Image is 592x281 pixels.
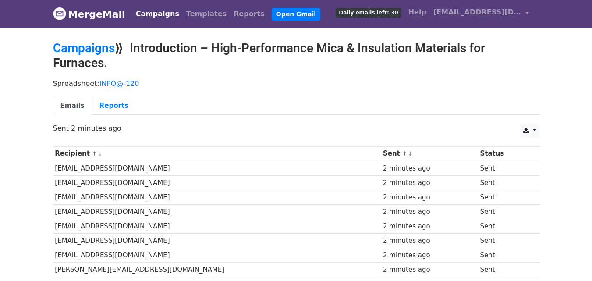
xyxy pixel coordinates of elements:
[383,207,476,217] div: 2 minutes ago
[336,8,401,18] span: Daily emails left: 30
[383,192,476,203] div: 2 minutes ago
[53,175,381,190] td: [EMAIL_ADDRESS][DOMAIN_NAME]
[53,97,92,115] a: Emails
[478,175,532,190] td: Sent
[383,265,476,275] div: 2 minutes ago
[53,124,539,133] p: Sent 2 minutes ago
[433,7,521,18] span: [EMAIL_ADDRESS][DOMAIN_NAME]
[332,4,404,21] a: Daily emails left: 30
[383,178,476,188] div: 2 minutes ago
[402,150,407,157] a: ↑
[53,41,115,55] a: Campaigns
[383,236,476,246] div: 2 minutes ago
[408,150,413,157] a: ↓
[478,248,532,263] td: Sent
[405,4,430,21] a: Help
[478,234,532,248] td: Sent
[53,79,539,88] p: Spreadsheet:
[53,248,381,263] td: [EMAIL_ADDRESS][DOMAIN_NAME]
[381,146,478,161] th: Sent
[53,146,381,161] th: Recipient
[478,161,532,175] td: Sent
[478,219,532,234] td: Sent
[53,205,381,219] td: [EMAIL_ADDRESS][DOMAIN_NAME]
[383,164,476,174] div: 2 minutes ago
[430,4,532,24] a: [EMAIL_ADDRESS][DOMAIN_NAME]
[92,150,97,157] a: ↑
[230,5,268,23] a: Reports
[92,97,136,115] a: Reports
[53,7,66,20] img: MergeMail logo
[383,250,476,260] div: 2 minutes ago
[132,5,183,23] a: Campaigns
[478,146,532,161] th: Status
[478,190,532,204] td: Sent
[272,8,320,21] a: Open Gmail
[183,5,230,23] a: Templates
[98,150,103,157] a: ↓
[53,161,381,175] td: [EMAIL_ADDRESS][DOMAIN_NAME]
[53,234,381,248] td: [EMAIL_ADDRESS][DOMAIN_NAME]
[99,79,139,88] a: INFO@-120
[53,219,381,234] td: [EMAIL_ADDRESS][DOMAIN_NAME]
[53,190,381,204] td: [EMAIL_ADDRESS][DOMAIN_NAME]
[383,221,476,231] div: 2 minutes ago
[53,41,539,70] h2: ⟫ Introduction – High-Performance Mica & Insulation Materials for Furnaces.
[478,205,532,219] td: Sent
[53,263,381,277] td: [PERSON_NAME][EMAIL_ADDRESS][DOMAIN_NAME]
[53,5,125,23] a: MergeMail
[478,263,532,277] td: Sent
